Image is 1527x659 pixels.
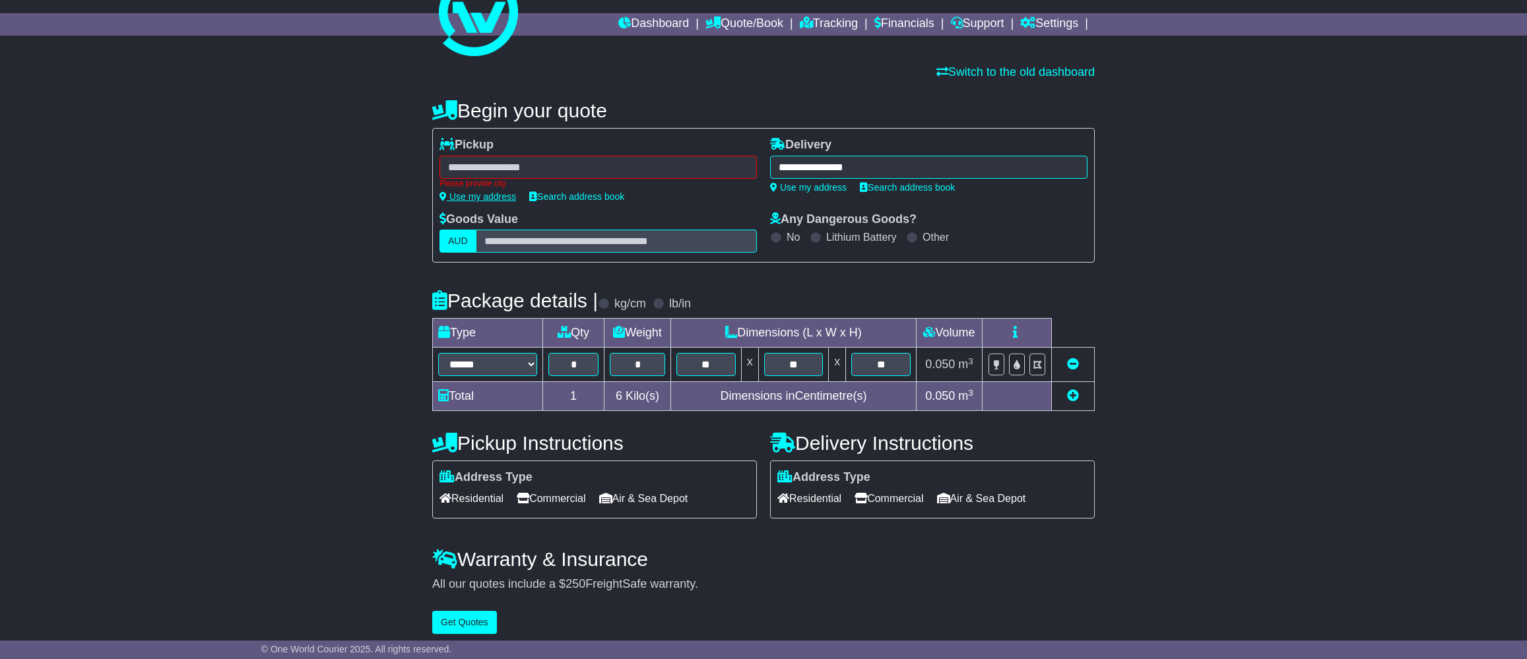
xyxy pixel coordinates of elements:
span: m [958,389,973,402]
a: Financials [874,13,934,36]
span: Commercial [855,488,923,509]
h4: Package details | [432,290,598,311]
td: 1 [543,382,604,411]
td: Kilo(s) [604,382,671,411]
span: 0.050 [925,389,955,402]
a: Search address book [860,182,955,193]
td: Total [433,382,543,411]
td: Type [433,319,543,348]
span: Commercial [517,488,585,509]
label: Lithium Battery [826,231,897,243]
span: 0.050 [925,358,955,371]
span: Residential [777,488,841,509]
h4: Delivery Instructions [770,432,1095,454]
a: Use my address [770,182,847,193]
a: Search address book [529,191,624,202]
a: Dashboard [618,13,689,36]
span: 250 [566,577,585,590]
a: Settings [1020,13,1078,36]
td: Weight [604,319,671,348]
td: x [829,348,846,382]
label: kg/cm [614,297,646,311]
label: Any Dangerous Goods? [770,212,917,227]
td: Qty [543,319,604,348]
label: AUD [439,230,476,253]
label: Goods Value [439,212,518,227]
label: Address Type [439,470,533,485]
div: All our quotes include a $ FreightSafe warranty. [432,577,1095,592]
td: Dimensions (L x W x H) [670,319,916,348]
a: Remove this item [1067,358,1079,371]
td: Dimensions in Centimetre(s) [670,382,916,411]
label: Delivery [770,138,831,152]
a: Support [951,13,1004,36]
label: lb/in [669,297,691,311]
a: Switch to the old dashboard [936,65,1095,78]
div: Please provide city [439,179,757,188]
span: Residential [439,488,504,509]
h4: Begin your quote [432,100,1095,121]
h4: Pickup Instructions [432,432,757,454]
label: Address Type [777,470,870,485]
a: Add new item [1067,389,1079,402]
span: © One World Courier 2025. All rights reserved. [261,644,452,654]
a: Quote/Book [705,13,783,36]
span: m [958,358,973,371]
label: No [787,231,800,243]
td: x [741,348,758,382]
label: Other [923,231,949,243]
button: Get Quotes [432,611,497,634]
span: Air & Sea Depot [937,488,1026,509]
a: Use my address [439,191,516,202]
h4: Warranty & Insurance [432,548,1095,570]
sup: 3 [968,356,973,366]
label: Pickup [439,138,494,152]
span: 6 [616,389,622,402]
a: Tracking [800,13,858,36]
td: Volume [916,319,982,348]
sup: 3 [968,388,973,398]
span: Air & Sea Depot [599,488,688,509]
